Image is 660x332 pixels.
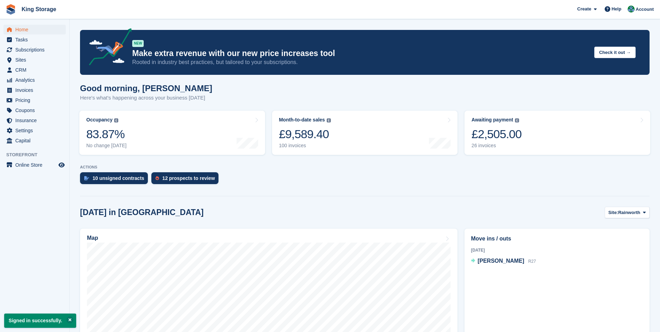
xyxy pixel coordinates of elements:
[3,65,66,75] a: menu
[151,172,222,188] a: 12 prospects to review
[15,105,57,115] span: Coupons
[15,95,57,105] span: Pricing
[279,127,331,141] div: £9,589.40
[6,151,69,158] span: Storefront
[84,176,89,180] img: contract_signature_icon-13c848040528278c33f63329250d36e43548de30e8caae1d1a13099fd9432cc5.svg
[15,126,57,135] span: Settings
[594,47,636,58] button: Check it out →
[79,111,265,155] a: Occupancy 83.87% No change [DATE]
[132,58,589,66] p: Rooted in industry best practices, but tailored to your subscriptions.
[327,118,331,122] img: icon-info-grey-7440780725fd019a000dd9b08b2336e03edf1995a4989e88bcd33f0948082b44.svg
[3,105,66,115] a: menu
[471,247,643,253] div: [DATE]
[87,235,98,241] h2: Map
[272,111,458,155] a: Month-to-date sales £9,589.40 100 invoices
[4,314,76,328] p: Signed in successfully.
[279,117,325,123] div: Month-to-date sales
[3,35,66,45] a: menu
[605,207,650,218] button: Site: Rainworth
[156,176,159,180] img: prospect-51fa495bee0391a8d652442698ab0144808aea92771e9ea1ae160a38d050c398.svg
[3,116,66,125] a: menu
[3,25,66,34] a: menu
[471,127,522,141] div: £2,505.00
[93,175,144,181] div: 10 unsigned contracts
[618,209,641,216] span: Rainworth
[15,85,57,95] span: Invoices
[15,160,57,170] span: Online Store
[86,127,127,141] div: 83.87%
[3,160,66,170] a: menu
[528,259,536,264] span: R27
[3,45,66,55] a: menu
[279,143,331,149] div: 100 invoices
[15,45,57,55] span: Subscriptions
[15,116,57,125] span: Insurance
[471,117,513,123] div: Awaiting payment
[15,35,57,45] span: Tasks
[15,25,57,34] span: Home
[132,40,144,47] div: NEW
[3,136,66,145] a: menu
[80,84,212,93] h1: Good morning, [PERSON_NAME]
[464,111,650,155] a: Awaiting payment £2,505.00 26 invoices
[628,6,635,13] img: John King
[80,165,650,169] p: ACTIONS
[162,175,215,181] div: 12 prospects to review
[3,75,66,85] a: menu
[15,55,57,65] span: Sites
[80,94,212,102] p: Here's what's happening across your business [DATE]
[3,55,66,65] a: menu
[3,95,66,105] a: menu
[515,118,519,122] img: icon-info-grey-7440780725fd019a000dd9b08b2336e03edf1995a4989e88bcd33f0948082b44.svg
[15,136,57,145] span: Capital
[15,75,57,85] span: Analytics
[612,6,621,13] span: Help
[636,6,654,13] span: Account
[132,48,589,58] p: Make extra revenue with our new price increases tool
[15,65,57,75] span: CRM
[3,85,66,95] a: menu
[478,258,524,264] span: [PERSON_NAME]
[80,208,204,217] h2: [DATE] in [GEOGRAPHIC_DATA]
[80,172,151,188] a: 10 unsigned contracts
[83,28,132,68] img: price-adjustments-announcement-icon-8257ccfd72463d97f412b2fc003d46551f7dbcb40ab6d574587a9cd5c0d94...
[86,117,112,123] div: Occupancy
[609,209,618,216] span: Site:
[114,118,118,122] img: icon-info-grey-7440780725fd019a000dd9b08b2336e03edf1995a4989e88bcd33f0948082b44.svg
[57,161,66,169] a: Preview store
[6,4,16,15] img: stora-icon-8386f47178a22dfd0bd8f6a31ec36ba5ce8667c1dd55bd0f319d3a0aa187defe.svg
[3,126,66,135] a: menu
[577,6,591,13] span: Create
[19,3,59,15] a: King Storage
[471,257,536,266] a: [PERSON_NAME] R27
[471,235,643,243] h2: Move ins / outs
[86,143,127,149] div: No change [DATE]
[471,143,522,149] div: 26 invoices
